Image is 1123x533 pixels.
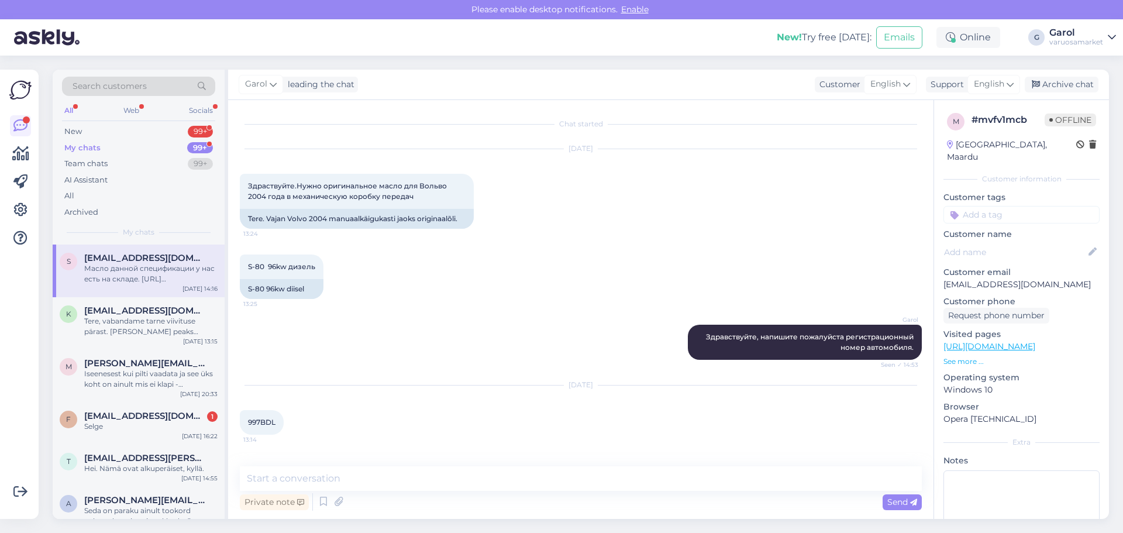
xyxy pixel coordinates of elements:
span: Search customers [73,80,147,92]
div: Selge [84,421,218,432]
div: [DATE] 16:22 [182,432,218,441]
span: s [67,257,71,266]
div: varuosamarket [1049,37,1103,47]
div: [DATE] 13:15 [183,337,218,346]
p: Visited pages [943,328,1100,341]
div: Socials [187,103,215,118]
div: Customer information [943,174,1100,184]
a: [URL][DOMAIN_NAME] [943,341,1035,352]
div: New [64,126,82,137]
div: [DATE] 14:16 [182,284,218,293]
span: Enable [618,4,652,15]
div: Support [926,78,964,91]
div: Archive chat [1025,77,1098,92]
div: Hei. Nämä ovat alkuperäiset, kyllä. [84,463,218,474]
div: Try free [DATE]: [777,30,871,44]
p: Operating system [943,372,1100,384]
img: Askly Logo [9,79,32,101]
div: leading the chat [283,78,354,91]
div: [GEOGRAPHIC_DATA], Maardu [947,139,1076,163]
div: AI Assistant [64,174,108,186]
div: Archived [64,207,98,218]
div: All [64,190,74,202]
a: Garolvaruosamarket [1049,28,1116,47]
div: [DATE] [240,143,922,154]
div: # mvfv1mcb [972,113,1045,127]
span: Garol [874,315,918,324]
div: Garol [1049,28,1103,37]
div: Tere, vabandame tarne viivituse pärast. [PERSON_NAME] peaks tehasest meie lattu saabuma peatselt. [84,316,218,337]
p: Windows 10 [943,384,1100,396]
span: Offline [1045,114,1096,126]
span: Send [887,497,917,507]
p: Browser [943,401,1100,413]
p: Customer name [943,228,1100,240]
p: [EMAIL_ADDRESS][DOMAIN_NAME] [943,278,1100,291]
div: Private note [240,494,309,510]
span: 997BDL [248,418,275,427]
div: [DATE] 14:55 [181,474,218,483]
p: Customer phone [943,295,1100,308]
span: sergeyy.logvinov@gmail.com [84,253,206,263]
div: Extra [943,437,1100,448]
span: alan.naame02@gmail.com [84,495,206,506]
span: t [67,457,71,466]
div: 99+ [187,142,213,154]
span: m [953,117,959,126]
div: Web [121,103,142,118]
span: Garol [245,78,267,91]
div: Team chats [64,158,108,170]
span: m [66,362,72,371]
div: My chats [64,142,101,154]
div: Seda on paraku ainult tookord pakutud versioonis pakkuda. Pean täpsustama [PERSON_NAME] omajagu a... [84,506,218,527]
span: a [66,499,71,508]
span: k [66,310,71,318]
div: [DATE] [240,380,922,390]
div: Request phone number [943,308,1049,324]
span: English [974,78,1004,91]
p: Customer tags [943,191,1100,204]
p: See more ... [943,356,1100,367]
span: My chats [123,227,154,238]
p: Customer email [943,266,1100,278]
span: Seen ✓ 14:53 [874,360,918,369]
input: Add a tag [943,206,1100,223]
button: Emails [876,26,922,49]
span: English [870,78,901,91]
div: G [1028,29,1045,46]
input: Add name [944,246,1086,259]
span: Здраствуйте.Нужно оригинальное масло для Вольво 2004 года в механическую коробку передач [248,181,449,201]
div: [DATE] 20:33 [180,390,218,398]
p: Notes [943,455,1100,467]
b: New! [777,32,802,43]
p: Opera [TECHNICAL_ID] [943,413,1100,425]
div: 1 [207,411,218,422]
span: tuovijuk@palkki.oulu.fi [84,453,206,463]
span: mengel.lauri@gmail.com [84,358,206,369]
span: 13:24 [243,229,287,238]
span: f [66,415,71,424]
div: S-80 96kw diisel [240,279,323,299]
span: Здравствуйте, напишите пожалуйста регистрационный номер автомобиля. [706,332,915,352]
span: frostdetail.co2@gmail.com [84,411,206,421]
div: All [62,103,75,118]
div: 99+ [188,126,213,137]
div: Tere. Vajan Volvo 2004 manuaalkäigukasti jaoks originaalõli. [240,209,474,229]
div: Iseenesest kui pilti vaadata ja see üks koht on ainult mis ei klapi - [PERSON_NAME] nobedama näpu... [84,369,218,390]
span: 13:14 [243,435,287,444]
span: S-80 96kw дизель [248,262,315,271]
span: kevinnoorveli11@gmail.com [84,305,206,316]
div: Масло данной спецификации у нас есть на складе. [URL][DOMAIN_NAME] [84,263,218,284]
div: Chat started [240,119,922,129]
div: 99+ [188,158,213,170]
span: 13:25 [243,300,287,308]
div: Customer [815,78,860,91]
div: Online [936,27,1000,48]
